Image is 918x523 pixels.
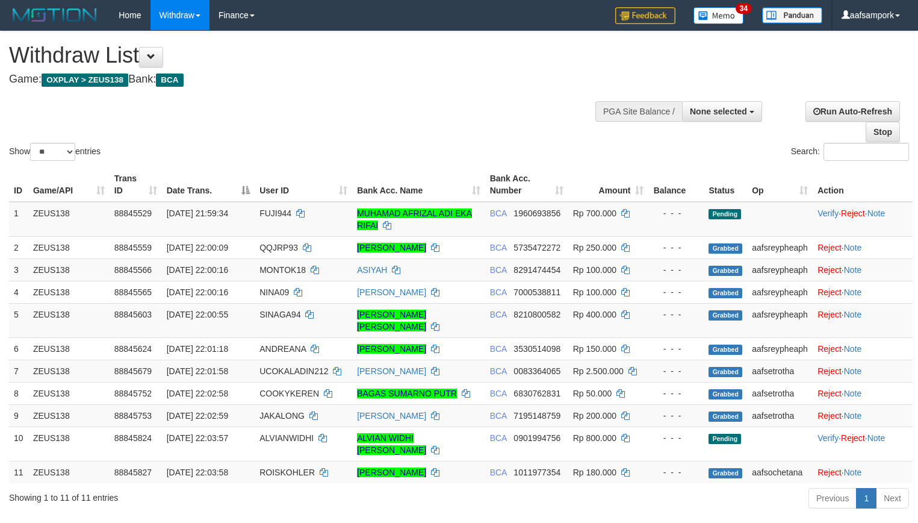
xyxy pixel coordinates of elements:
div: - - - [653,410,699,422]
span: BCA [490,287,507,297]
td: aafsreypheaph [747,258,813,281]
td: 7 [9,360,28,382]
span: [DATE] 22:00:55 [167,310,228,319]
a: ALVIAN WIDHI [PERSON_NAME] [357,433,426,455]
th: Trans ID: activate to sort column ascending [110,168,162,202]
a: Reject [817,265,842,275]
span: Grabbed [709,367,742,377]
td: 10 [9,427,28,461]
span: [DATE] 21:59:34 [167,208,228,218]
td: ZEUS138 [28,461,110,483]
th: Bank Acc. Name: activate to sort column ascending [352,168,485,202]
a: Reject [817,389,842,398]
div: - - - [653,466,699,478]
td: 11 [9,461,28,483]
div: - - - [653,242,699,254]
span: Rp 100.000 [573,265,616,275]
a: Reject [841,208,865,218]
span: ROISKOHLER [259,468,315,477]
span: BCA [490,389,507,398]
a: [PERSON_NAME] [357,411,426,421]
td: ZEUS138 [28,281,110,303]
span: [DATE] 22:01:58 [167,366,228,376]
img: Button%20Memo.svg [693,7,744,24]
a: Previous [808,488,857,509]
span: BCA [490,433,507,443]
input: Search: [823,143,909,161]
td: 2 [9,236,28,258]
img: panduan.png [762,7,822,23]
span: COOKYKEREN [259,389,319,398]
span: [DATE] 22:00:16 [167,265,228,275]
div: - - - [653,264,699,276]
td: 6 [9,337,28,360]
a: Note [867,208,885,218]
span: QQJRP93 [259,243,298,252]
span: Rp 400.000 [573,310,616,319]
span: BCA [490,366,507,376]
img: MOTION_logo.png [9,6,101,24]
td: · · [813,427,913,461]
a: Note [844,366,862,376]
td: · [813,404,913,427]
span: [DATE] 22:02:59 [167,411,228,421]
span: Copy 7195148759 to clipboard [513,411,560,421]
td: 8 [9,382,28,404]
h1: Withdraw List [9,43,600,67]
span: Grabbed [709,345,742,355]
td: aafsetrotha [747,360,813,382]
span: BCA [490,243,507,252]
span: 88845603 [114,310,152,319]
span: Rp 50.000 [573,389,612,398]
span: Grabbed [709,266,742,276]
span: Copy 1960693856 to clipboard [513,208,560,218]
a: Stop [866,122,900,142]
td: 3 [9,258,28,281]
td: ZEUS138 [28,404,110,427]
span: Grabbed [709,389,742,399]
span: Rp 180.000 [573,468,616,477]
td: 9 [9,404,28,427]
span: BCA [490,468,507,477]
a: Reject [817,411,842,421]
div: PGA Site Balance / [595,101,682,122]
a: Verify [817,433,839,443]
a: ASIYAH [357,265,387,275]
span: 88845529 [114,208,152,218]
td: aafsreypheaph [747,303,813,337]
span: 88845566 [114,265,152,275]
span: Copy 8210800582 to clipboard [513,310,560,319]
span: Rp 250.000 [573,243,616,252]
td: · [813,236,913,258]
td: · [813,461,913,483]
td: ZEUS138 [28,303,110,337]
span: Pending [709,434,741,444]
span: BCA [156,74,183,87]
span: 88845827 [114,468,152,477]
span: Rp 200.000 [573,411,616,421]
span: Copy 5735472272 to clipboard [513,243,560,252]
span: [DATE] 22:02:58 [167,389,228,398]
span: Grabbed [709,412,742,422]
td: 4 [9,281,28,303]
div: - - - [653,432,699,444]
div: - - - [653,286,699,298]
td: ZEUS138 [28,258,110,281]
span: 88845559 [114,243,152,252]
a: 1 [856,488,876,509]
td: · [813,382,913,404]
a: Note [844,389,862,398]
a: Note [844,468,862,477]
a: Note [844,287,862,297]
a: Note [844,243,862,252]
span: UCOKALADIN212 [259,366,328,376]
span: BCA [490,344,507,354]
a: Reject [841,433,865,443]
span: [DATE] 22:00:09 [167,243,228,252]
td: ZEUS138 [28,337,110,360]
span: MONTOK18 [259,265,306,275]
a: Note [867,433,885,443]
span: ANDREANA [259,344,306,354]
span: Grabbed [709,310,742,321]
a: Note [844,310,862,319]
